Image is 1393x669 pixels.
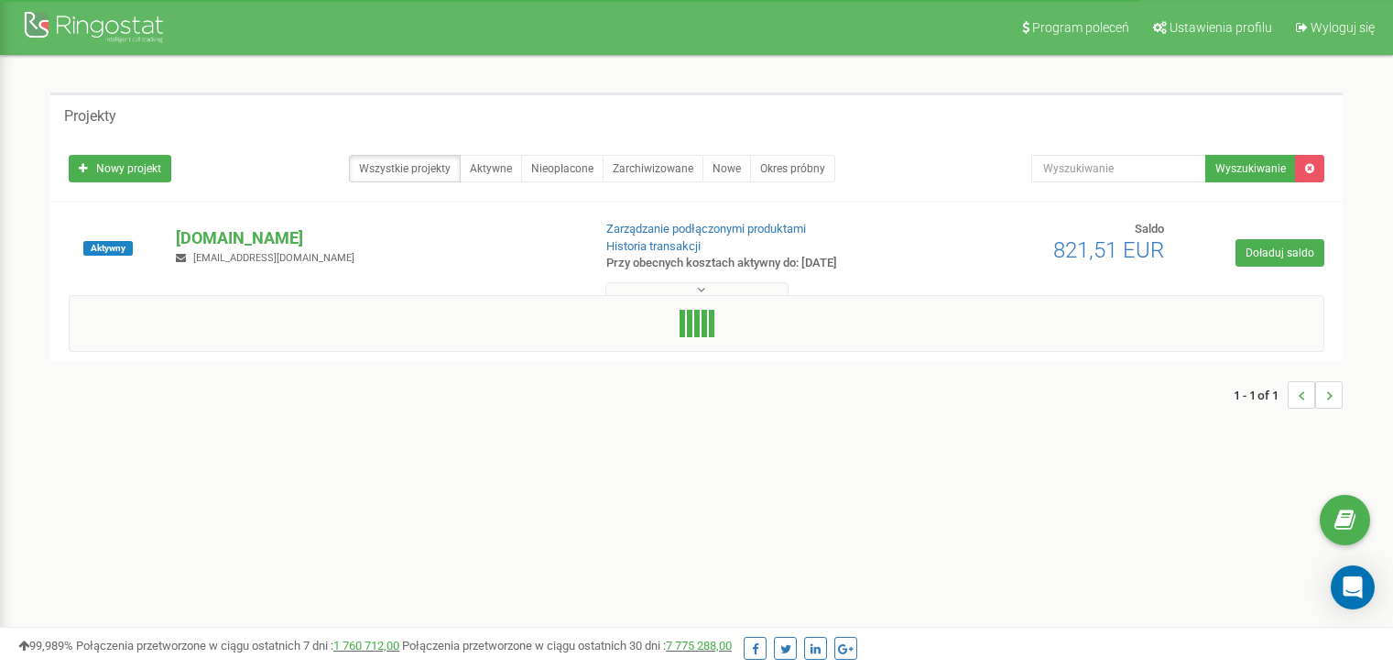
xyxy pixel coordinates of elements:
span: [EMAIL_ADDRESS][DOMAIN_NAME] [193,252,354,264]
a: Nieopłacone [521,155,604,182]
a: Doładuj saldo [1235,239,1324,267]
a: Wszystkie projekty [349,155,461,182]
span: 1 - 1 of 1 [1234,381,1288,409]
a: Historia transakcji [606,239,701,253]
span: 99,989% [18,639,73,653]
span: Połączenia przetworzone w ciągu ostatnich 30 dni : [402,639,732,653]
p: [DOMAIN_NAME] [176,226,576,250]
a: 7 775 288,00 [666,639,732,653]
span: Ustawienia profilu [1170,20,1272,35]
a: Aktywne [460,155,522,182]
div: Open Intercom Messenger [1331,565,1375,609]
a: Okres próbny [750,155,835,182]
button: Wyszukiwanie [1205,155,1296,182]
h5: Projekty [64,108,116,125]
a: Nowy projekt [69,155,171,182]
span: Program poleceń [1032,20,1129,35]
a: Nowe [702,155,751,182]
span: Połączenia przetworzone w ciągu ostatnich 7 dni : [76,639,399,653]
input: Wyszukiwanie [1031,155,1206,182]
span: Saldo [1135,222,1164,236]
a: Zarządzanie podłączonymi produktami [606,222,806,236]
nav: ... [1234,363,1343,427]
span: 821,51 EUR [1053,237,1164,263]
a: 1 760 712,00 [333,639,399,653]
span: Aktywny [83,241,133,256]
p: Przy obecnych kosztach aktywny do: [DATE] [606,255,899,272]
span: Wyloguj się [1311,20,1375,35]
a: Zarchiwizowane [603,155,703,182]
